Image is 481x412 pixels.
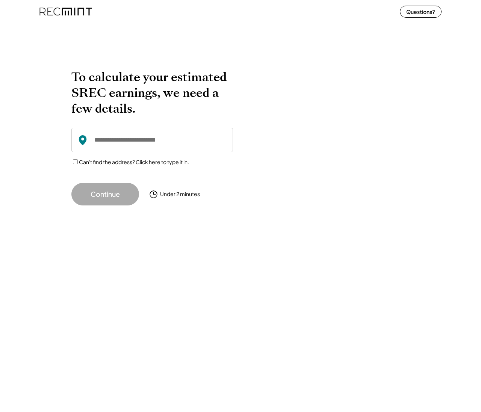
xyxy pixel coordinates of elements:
h2: To calculate your estimated SREC earnings, we need a few details. [71,69,233,116]
div: Under 2 minutes [160,190,200,198]
img: yH5BAEAAAAALAAAAAABAAEAAAIBRAA7 [252,69,398,190]
button: Questions? [400,6,442,18]
img: recmint-logotype%403x%20%281%29.jpeg [39,2,92,21]
label: Can't find the address? Click here to type it in. [79,158,189,165]
button: Continue [71,183,139,205]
